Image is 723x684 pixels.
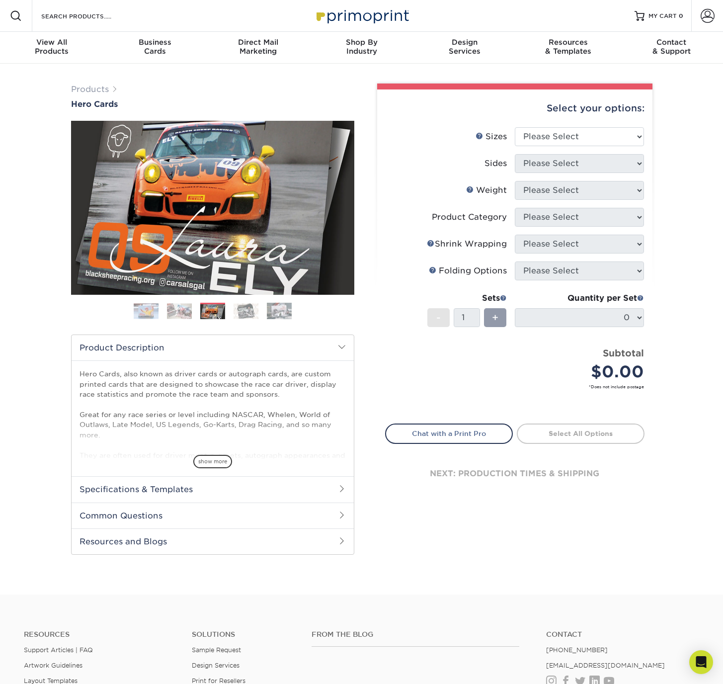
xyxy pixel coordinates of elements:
[689,650,713,674] div: Open Intercom Messenger
[413,38,516,47] span: Design
[24,662,82,669] a: Artwork Guidelines
[484,158,507,170] div: Sides
[312,630,520,639] h4: From the Blog
[516,32,620,64] a: Resources& Templates
[427,238,507,250] div: Shrink Wrapping
[192,646,241,654] a: Sample Request
[192,630,297,639] h4: Solutions
[413,32,516,64] a: DesignServices
[234,303,258,319] img: Hero Cards 04
[429,265,507,277] div: Folding Options
[40,10,137,22] input: SEARCH PRODUCTS.....
[310,38,413,56] div: Industry
[413,38,516,56] div: Services
[603,347,644,358] strong: Subtotal
[492,310,498,325] span: +
[546,662,665,669] a: [EMAIL_ADDRESS][DOMAIN_NAME]
[546,630,699,639] a: Contact
[466,184,507,196] div: Weight
[24,646,93,654] a: Support Articles | FAQ
[436,310,441,325] span: -
[620,38,723,56] div: & Support
[72,335,354,360] h2: Product Description
[679,12,683,19] span: 0
[134,303,159,319] img: Hero Cards 01
[312,5,411,26] img: Primoprint
[193,455,232,468] span: show more
[648,12,677,20] span: MY CART
[192,662,240,669] a: Design Services
[207,32,310,64] a: Direct MailMarketing
[72,528,354,554] h2: Resources and Blogs
[516,38,620,47] span: Resources
[515,292,644,304] div: Quantity per Set
[516,38,620,56] div: & Templates
[476,131,507,143] div: Sizes
[71,121,354,295] img: Hero Cards 03
[385,424,513,443] a: Chat with a Print Pro
[103,38,207,56] div: Cards
[267,302,292,320] img: Hero Cards 05
[72,503,354,528] h2: Common Questions
[207,38,310,47] span: Direct Mail
[310,38,413,47] span: Shop By
[427,292,507,304] div: Sets
[72,476,354,502] h2: Specifications & Templates
[522,360,644,384] div: $0.00
[103,32,207,64] a: BusinessCards
[385,444,644,504] div: next: production times & shipping
[432,211,507,223] div: Product Category
[620,38,723,47] span: Contact
[167,303,192,319] img: Hero Cards 02
[200,304,225,320] img: Hero Cards 03
[71,99,354,109] a: Hero Cards
[517,424,644,443] a: Select All Options
[310,32,413,64] a: Shop ByIndustry
[620,32,723,64] a: Contact& Support
[103,38,207,47] span: Business
[393,384,644,390] small: *Does not include postage
[71,85,109,94] a: Products
[24,630,177,639] h4: Resources
[546,646,608,654] a: [PHONE_NUMBER]
[80,369,346,531] p: Hero Cards, also known as driver cards or autograph cards, are custom printed cards that are desi...
[385,89,644,127] div: Select your options:
[207,38,310,56] div: Marketing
